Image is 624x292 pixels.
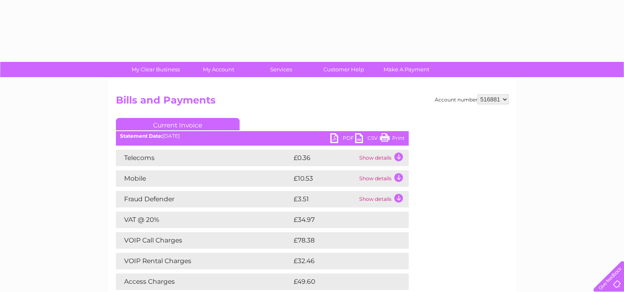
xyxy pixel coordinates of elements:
div: Account number [435,94,509,104]
td: VOIP Call Charges [116,232,292,249]
td: £49.60 [292,273,393,290]
td: £32.46 [292,253,392,269]
td: Fraud Defender [116,191,292,207]
a: Customer Help [310,62,378,77]
a: CSV [355,133,380,145]
a: Current Invoice [116,118,240,130]
td: £3.51 [292,191,357,207]
a: Services [247,62,315,77]
a: My Account [184,62,252,77]
div: [DATE] [116,133,409,139]
td: £34.97 [292,212,392,228]
td: Telecoms [116,150,292,166]
td: Show details [357,150,409,166]
td: £10.53 [292,170,357,187]
td: VAT @ 20% [116,212,292,228]
td: Access Charges [116,273,292,290]
td: £78.38 [292,232,392,249]
td: £0.36 [292,150,357,166]
h2: Bills and Payments [116,94,509,110]
td: VOIP Rental Charges [116,253,292,269]
a: PDF [330,133,355,145]
td: Mobile [116,170,292,187]
a: Print [380,133,405,145]
td: Show details [357,191,409,207]
b: Statement Date: [120,133,162,139]
a: Make A Payment [372,62,440,77]
a: My Clear Business [122,62,190,77]
td: Show details [357,170,409,187]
